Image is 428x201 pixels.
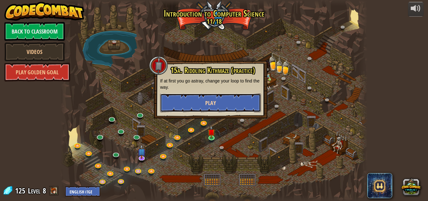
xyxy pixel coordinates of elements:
span: 15a. Riddling Kithmaze (practice) [170,65,255,76]
span: Level [28,186,40,196]
button: Play [160,93,261,112]
span: 8 [43,186,46,196]
img: level-banner-unstarted-subscriber.png [138,144,146,159]
span: Play [205,99,216,107]
a: Back to Classroom [4,22,65,41]
button: Adjust volume [408,2,424,17]
p: If at first you go astray, change your loop to find the way. [160,78,261,90]
img: CodeCombat - Learn how to code by playing a game [4,2,85,21]
a: Play Golden Goal [4,63,70,82]
a: Videos [4,42,65,61]
span: 125 [15,186,27,196]
img: level-banner-unstarted.png [208,126,215,139]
